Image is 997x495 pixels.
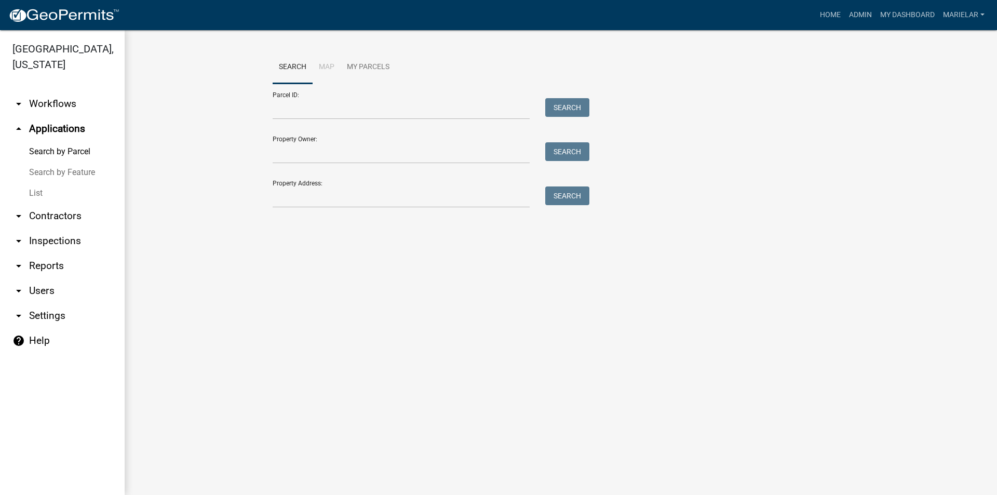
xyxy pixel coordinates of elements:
[545,186,589,205] button: Search
[545,98,589,117] button: Search
[845,5,876,25] a: Admin
[12,98,25,110] i: arrow_drop_down
[939,5,989,25] a: marielar
[12,210,25,222] i: arrow_drop_down
[816,5,845,25] a: Home
[12,285,25,297] i: arrow_drop_down
[545,142,589,161] button: Search
[12,310,25,322] i: arrow_drop_down
[273,51,313,84] a: Search
[341,51,396,84] a: My Parcels
[12,235,25,247] i: arrow_drop_down
[12,260,25,272] i: arrow_drop_down
[12,123,25,135] i: arrow_drop_up
[876,5,939,25] a: My Dashboard
[12,335,25,347] i: help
